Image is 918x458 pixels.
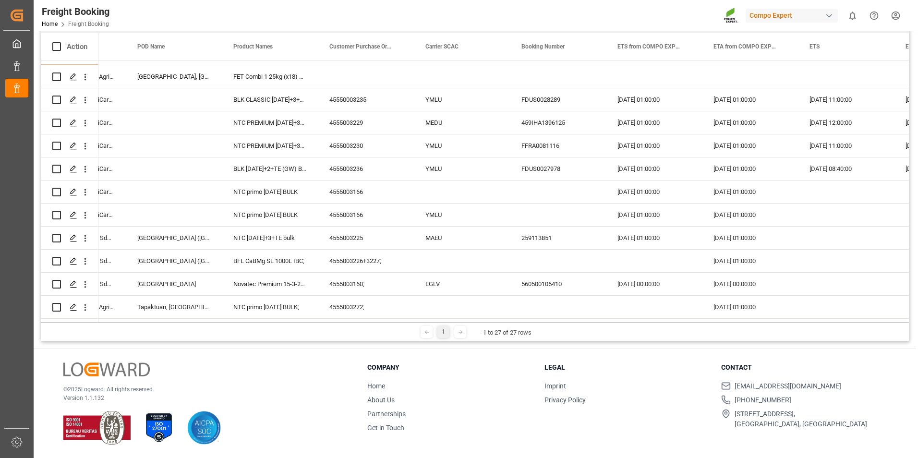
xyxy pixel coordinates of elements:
div: 4555003236 [318,157,414,180]
div: BFL CaBMg SL 1000L IBC; [222,250,318,272]
span: ETS [809,43,820,50]
div: [GEOGRAPHIC_DATA], [GEOGRAPHIC_DATA] [126,65,222,88]
div: [DATE] 01:00:00 [702,250,798,272]
div: YMLU [414,204,510,226]
div: [DATE] 01:00:00 [606,111,702,134]
div: 4555003166 [318,181,414,203]
a: Partnerships [367,410,406,418]
div: [DATE] 11:00:00 [798,88,894,111]
div: FDUS0027978 [510,157,606,180]
a: Privacy Policy [544,396,586,404]
img: Logward Logo [63,362,150,376]
div: YMLU [414,134,510,157]
button: Compo Expert [746,6,842,24]
div: [DATE] 01:00:00 [606,88,702,111]
div: 4555003272; [318,296,414,318]
div: 259113851 [510,227,606,249]
div: 4555003230 [318,134,414,157]
div: YMLU [414,88,510,111]
h3: Contact [721,362,886,373]
div: 560500105410 [510,273,606,295]
div: NTC [DATE]+3+TE bulk [222,227,318,249]
div: 459IHA1396125 [510,111,606,134]
a: Home [42,21,58,27]
span: Booking Number [521,43,565,50]
div: [DATE] 08:40:00 [798,157,894,180]
div: BLK CLASSIC [DATE]+3+TE BULK [222,88,318,111]
a: Home [367,382,385,390]
div: NTC primo [DATE] BULK; [222,296,318,318]
a: About Us [367,396,395,404]
div: NTC PREMIUM [DATE]+3+TE BULK [222,111,318,134]
div: [DATE] 01:00:00 [702,111,798,134]
button: show 0 new notifications [842,5,863,26]
div: EGLV [414,273,510,295]
img: ISO 27001 Certification [142,411,176,445]
div: [DATE] 00:00:00 [702,273,798,295]
a: Imprint [544,382,566,390]
div: Press SPACE to select this row. [41,157,98,181]
div: Freight Booking [42,4,109,19]
div: Press SPACE to select this row. [41,204,98,227]
div: 1 to 27 of 27 rows [483,328,531,337]
div: [GEOGRAPHIC_DATA] ([GEOGRAPHIC_DATA]) [126,227,222,249]
p: Version 1.1.132 [63,394,343,402]
div: FET Combi 1 25kg (x18) GEN;FET Combi 2 25kg (x18) ES,EN,SA MSE [222,65,318,88]
div: 4555003229 [318,111,414,134]
div: [DATE] 01:00:00 [702,204,798,226]
div: Press SPACE to select this row. [41,296,98,319]
div: 4555003160; [318,273,414,295]
div: Tapaktuan, [GEOGRAPHIC_DATA] [126,296,222,318]
div: [DATE] 01:00:00 [702,134,798,157]
img: AICPA SOC [187,411,221,445]
span: [PHONE_NUMBER] [735,395,791,405]
div: Press SPACE to select this row. [41,65,98,88]
div: 1 [437,326,449,338]
a: Get in Touch [367,424,404,432]
div: [DATE] 01:00:00 [606,204,702,226]
div: [DATE] 01:00:00 [702,157,798,180]
span: ETS from COMPO EXPERT [617,43,682,50]
div: FFRA0081116 [510,134,606,157]
div: [DATE] 00:00:00 [606,273,702,295]
div: BLK [DATE]+2+TE (GW) BULK [222,157,318,180]
div: [DATE] 01:00:00 [702,88,798,111]
div: [DATE] 01:00:00 [702,296,798,318]
div: NTC primo [DATE] BULK [222,181,318,203]
img: ISO 9001 & ISO 14001 Certification [63,411,131,445]
div: Press SPACE to select this row. [41,88,98,111]
h3: Company [367,362,532,373]
span: [EMAIL_ADDRESS][DOMAIN_NAME] [735,381,841,391]
span: ETA from COMPO EXPERT [713,43,778,50]
div: MAEU [414,227,510,249]
img: Screenshot%202023-09-29%20at%2010.02.21.png_1712312052.png [724,7,739,24]
div: [DATE] 01:00:00 [606,134,702,157]
div: Novatec Premium 15-3-20-2+10S+TE - BULK-; [222,273,318,295]
div: 4555003226+3227; [318,250,414,272]
div: [DATE] 01:00:00 [702,227,798,249]
button: Help Center [863,5,885,26]
div: NTC PREMIUM [DATE]+3+TE BULK [222,134,318,157]
div: MEDU [414,111,510,134]
div: Press SPACE to select this row. [41,111,98,134]
div: 45550003235 [318,88,414,111]
div: Press SPACE to select this row. [41,273,98,296]
div: [DATE] 11:00:00 [798,134,894,157]
div: Compo Expert [746,9,838,23]
div: 4555003166 [318,204,414,226]
div: [DATE] 12:00:00 [798,111,894,134]
div: [DATE] 01:00:00 [606,227,702,249]
div: 4555003225 [318,227,414,249]
div: YMLU [414,157,510,180]
div: Press SPACE to select this row. [41,250,98,273]
div: [GEOGRAPHIC_DATA] ([GEOGRAPHIC_DATA]) [126,250,222,272]
div: Press SPACE to select this row. [41,134,98,157]
p: © 2025 Logward. All rights reserved. [63,385,343,394]
div: [DATE] 01:00:00 [606,157,702,180]
div: [DATE] 01:00:00 [606,181,702,203]
span: Customer Purchase Order Numbers [329,43,394,50]
div: [GEOGRAPHIC_DATA] [126,273,222,295]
